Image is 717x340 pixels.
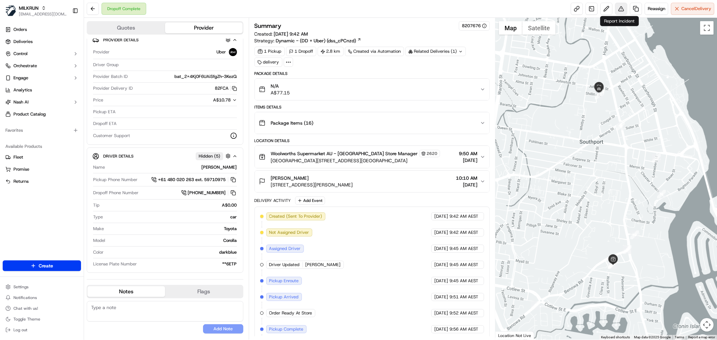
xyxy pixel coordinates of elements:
[92,34,238,45] button: Provider Details
[459,150,477,157] span: 9:50 AM
[601,335,630,340] button: Keyboard shortcuts
[269,326,304,332] span: Pickup Complete
[188,190,226,196] span: [PHONE_NUMBER]
[254,71,490,76] div: Package Details
[255,146,489,168] button: Woolworths Supermarket AU - [GEOGRAPHIC_DATA] Store Manager2620[GEOGRAPHIC_DATA][STREET_ADDRESS][...
[196,152,232,160] button: Hidden (5)
[700,21,714,35] button: Toggle fullscreen view
[271,150,418,157] span: Woolworths Supermarket AU - [GEOGRAPHIC_DATA] Store Manager
[495,331,534,340] div: Location Not Live
[93,62,119,68] span: Driver Group
[675,335,684,339] a: Terms (opens in new tab)
[107,226,237,232] div: Toyota
[151,176,237,183] a: +61 480 020 263 ext. 59710975
[645,3,668,15] button: Reassign
[93,133,130,139] span: Customer Support
[434,278,448,284] span: [DATE]
[3,176,81,187] button: Returns
[271,120,314,126] span: Package Items ( 16 )
[254,138,490,143] div: Location Details
[434,229,448,236] span: [DATE]
[271,89,290,96] span: A$77.15
[497,331,519,340] a: Open this area in Google Maps (opens a new window)
[681,6,711,12] span: Cancel Delivery
[199,153,220,159] span: Hidden ( 5 )
[434,246,448,252] span: [DATE]
[3,24,81,35] a: Orders
[13,111,46,117] span: Product Catalog
[13,284,29,290] span: Settings
[254,47,285,56] div: 1 Pickup
[3,293,81,302] button: Notifications
[106,214,237,220] div: car
[434,326,448,332] span: [DATE]
[213,97,231,103] span: A$10.78
[449,262,478,268] span: 9:45 AM AEST
[449,213,478,219] span: 9:42 AM AEST
[522,21,556,35] button: Show satellite imagery
[255,79,489,100] button: N/AA$77.15
[93,74,128,80] span: Provider Batch ID
[254,104,490,110] div: Items Details
[306,262,341,268] span: [PERSON_NAME]
[3,36,81,47] a: Deliveries
[600,16,639,26] div: Report Incident
[286,47,316,56] div: 1 Dropoff
[276,37,356,44] span: Dynamic - (DD + Uber) (dss_cPCnzd)
[217,49,226,55] span: Uber
[13,51,28,57] span: Control
[345,47,404,56] div: Created via Automation
[39,262,53,269] span: Create
[269,213,322,219] span: Created (Sent To Provider)
[3,325,81,335] button: Log out
[271,175,309,181] span: [PERSON_NAME]
[3,3,70,19] button: MILKRUNMILKRUN[EMAIL_ADDRESS][DOMAIN_NAME]
[87,286,165,297] button: Notes
[271,181,353,188] span: [STREET_ADDRESS][PERSON_NAME]
[276,37,361,44] a: Dynamic - (DD + Uber) (dss_cPCnzd)
[616,122,625,130] div: 13
[271,83,290,89] span: N/A
[5,166,78,172] a: Promise
[254,57,282,67] div: delivery
[13,99,29,105] span: Nash AI
[13,306,38,311] span: Chat with us!
[13,63,37,69] span: Orchestrate
[102,202,237,208] div: A$0.00
[254,23,282,29] h3: Summary
[3,60,81,71] button: Orchestrate
[255,112,489,134] button: Package Items (16)
[13,316,40,322] span: Toggle Theme
[13,75,28,81] span: Engage
[595,90,604,99] div: 14
[165,286,243,297] button: Flags
[255,171,489,192] button: [PERSON_NAME][STREET_ADDRESS][PERSON_NAME]10:10 AM[DATE]
[5,154,78,160] a: Fleet
[652,154,661,163] div: 12
[93,214,103,220] span: Type
[215,85,237,91] button: 82FCA
[449,294,478,300] span: 9:51 AM AEST
[3,85,81,95] a: Analytics
[93,249,104,255] span: Color
[657,190,666,199] div: 11
[93,164,105,170] span: Name
[3,97,81,108] button: Nash AI
[87,23,165,33] button: Quotes
[271,157,440,164] span: [GEOGRAPHIC_DATA][STREET_ADDRESS][GEOGRAPHIC_DATA]
[434,213,448,219] span: [DATE]
[13,27,27,33] span: Orders
[462,23,487,29] button: 8207676
[93,109,116,115] span: Pickup ETA
[531,301,540,310] div: 3
[106,249,237,255] div: darkblue
[3,282,81,292] button: Settings
[295,197,325,205] button: Add Event
[688,335,715,339] a: Report a map error
[3,304,81,313] button: Chat with us!
[3,164,81,175] button: Promise
[19,5,39,11] button: MILKRUN
[3,125,81,136] div: Favorites
[456,181,477,188] span: [DATE]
